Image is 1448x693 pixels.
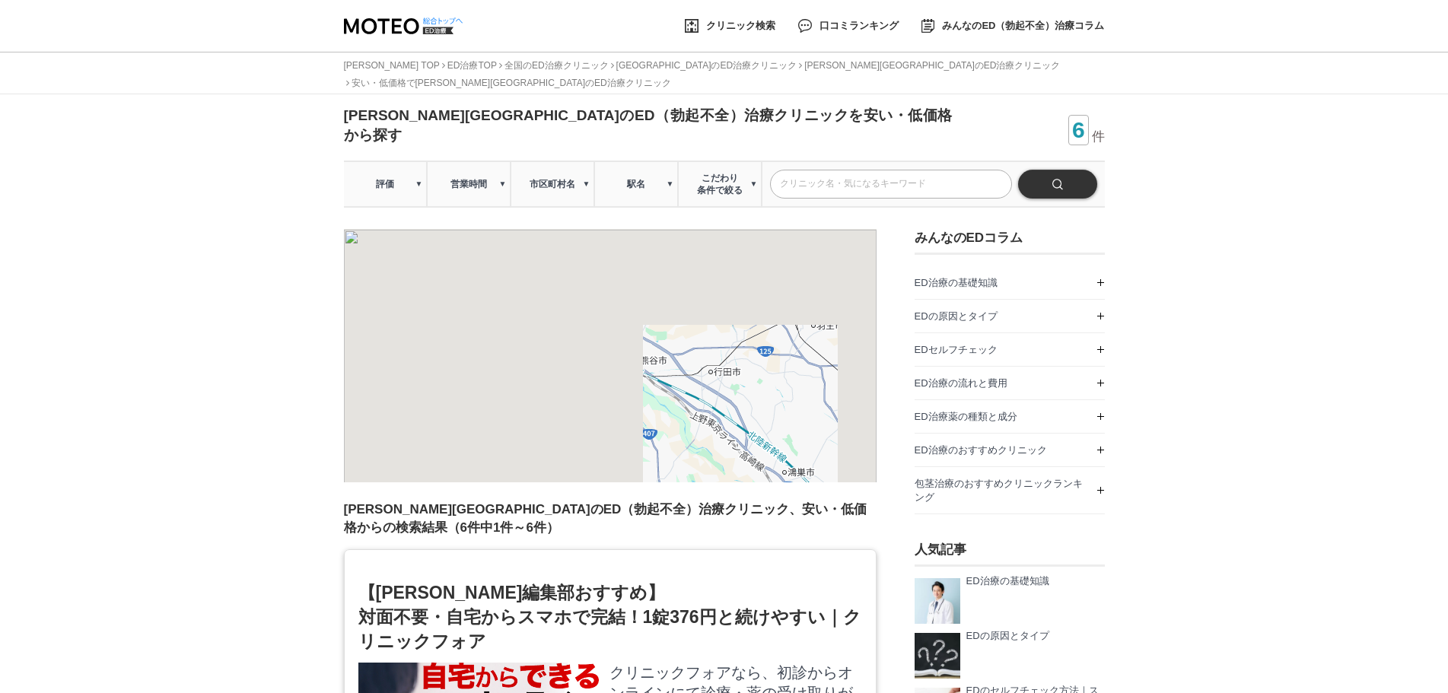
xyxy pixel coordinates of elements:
[921,19,934,33] img: みんなのEDコラム
[915,578,1105,624] a: 男性のお医者さん ED治療の基礎知識
[798,19,812,32] img: ED 口コミランキング
[915,333,1105,366] a: EDセルフチェック
[915,633,960,679] img: 疑問
[921,16,1104,36] a: みんなのED（勃起不全）治療コラム
[942,21,1104,30] span: みんなのED（勃起不全）治療コラム
[915,266,1105,299] a: ED治療の基礎知識
[1018,170,1096,199] input: 検索
[915,400,1105,433] a: ED治療薬の種類と成分
[915,300,1105,332] a: EDの原因とタイプ
[915,367,1105,399] a: ED治療の流れと費用
[422,17,463,25] img: logo
[915,434,1105,466] a: ED治療のおすすめクリニック
[679,172,761,196] span: こだわり 条件で絞る
[499,59,609,73] li: 全国のED治療クリニック
[915,444,1047,456] span: ED治療のおすすめクリニック
[344,18,453,34] img: MOTEO ED治療
[966,629,1049,643] p: EDの原因とタイプ
[915,411,1017,422] span: ED治療薬の種類と成分
[511,178,594,190] span: 市区町村名
[915,310,998,322] span: EDの原因とタイプ
[966,574,1049,588] p: ED治療の基礎知識
[616,60,797,71] a: [GEOGRAPHIC_DATA]のED治療クリニック
[819,21,899,30] span: 口コミランキング
[915,478,1083,503] span: 包茎治療のおすすめクリニックランキング
[915,633,1105,679] a: 疑問 EDの原因とタイプ
[915,344,998,355] span: EDセルフチェック
[595,178,677,190] span: 駅名
[915,467,1105,513] a: 包茎治療のおすすめクリニックランキング
[685,19,699,33] img: ED クリニック検索
[915,277,998,288] span: ED治療の基礎知識
[344,60,440,71] a: [PERSON_NAME] TOP
[344,501,877,537] h2: [PERSON_NAME][GEOGRAPHIC_DATA]のED（勃起不全）治療クリニック、安い・低価格からの検索結果（6件中1件～6件）
[358,580,862,653] h2: 【[PERSON_NAME]編集部おすすめ】 対面不要・自宅からスマホで完結！1錠376円と続けやすい｜クリニックフォア
[1092,128,1105,145] span: 件
[447,60,497,71] a: ED治療TOP
[804,60,1060,71] a: [PERSON_NAME][GEOGRAPHIC_DATA]のED治療クリニック
[915,229,1105,246] h3: みんなのEDコラム
[706,21,775,30] span: クリニック検索
[1069,116,1088,145] span: 6
[915,541,1105,567] h3: 人気記事
[915,578,960,624] img: 男性のお医者さん
[428,178,510,190] span: 営業時間
[915,377,1007,389] span: ED治療の流れと費用
[344,106,953,145] h1: [PERSON_NAME][GEOGRAPHIC_DATA]のED（勃起不全）治療クリニックを安い・低価格から探す
[685,16,775,36] a: クリニック検索
[346,76,671,91] li: 安い・低価格で[PERSON_NAME][GEOGRAPHIC_DATA]のED治療クリニック
[770,170,1012,199] input: クリニック名・気になるキーワード
[344,178,426,190] span: 評価
[798,16,899,35] a: 口コミランキング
